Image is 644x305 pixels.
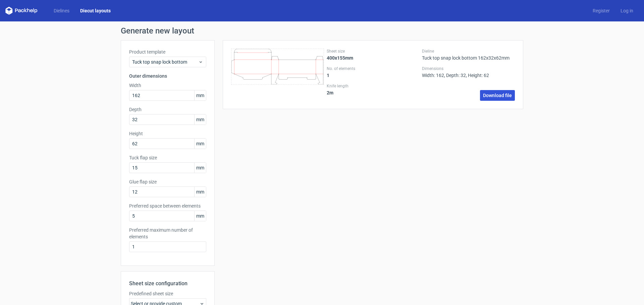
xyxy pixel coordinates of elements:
[422,49,515,54] label: Dieline
[129,178,206,185] label: Glue flap size
[587,7,615,14] a: Register
[48,7,75,14] a: Dielines
[615,7,639,14] a: Log in
[327,49,420,54] label: Sheet size
[132,59,198,65] span: Tuck top snap lock bottom
[194,187,206,197] span: mm
[422,49,515,61] div: Tuck top snap lock bottom 162x32x62mm
[327,83,420,89] label: Knife length
[194,115,206,125] span: mm
[194,163,206,173] span: mm
[422,66,515,78] div: Width: 162, Depth: 32, Height: 62
[129,154,206,161] label: Tuck flap size
[327,90,333,95] strong: 2 m
[194,211,206,221] span: mm
[121,27,523,35] h1: Generate new layout
[129,227,206,240] label: Preferred maximum number of elements
[129,49,206,55] label: Product template
[129,130,206,137] label: Height
[129,106,206,113] label: Depth
[129,82,206,89] label: Width
[75,7,116,14] a: Diecut layouts
[327,73,329,78] strong: 1
[194,90,206,100] span: mm
[194,139,206,149] span: mm
[422,66,515,71] label: Dimensions
[327,55,353,61] strong: 400x155mm
[129,73,206,79] h3: Outer dimensions
[129,280,206,288] h2: Sheet size configuration
[327,66,420,71] label: No. of elements
[129,290,206,297] label: Predefined sheet size
[129,203,206,209] label: Preferred space between elements
[480,90,515,101] a: Download file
